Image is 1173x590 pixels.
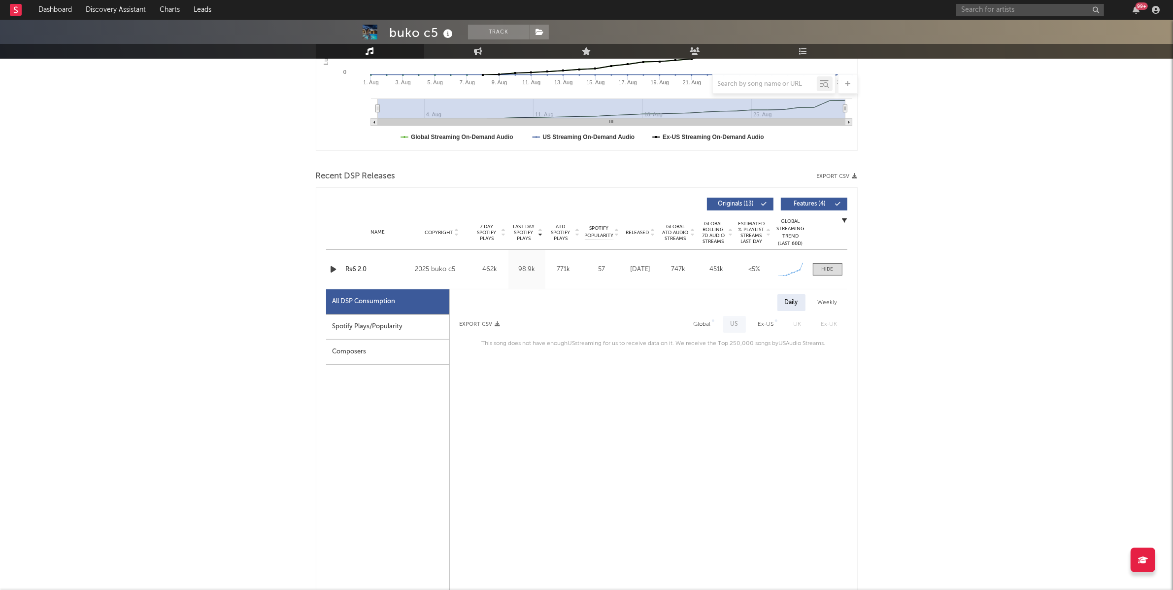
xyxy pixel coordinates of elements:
[663,134,764,140] text: Ex-US Streaming On-Demand Audio
[713,80,817,88] input: Search by song name or URL
[713,201,759,207] span: Originals ( 13 )
[624,265,657,275] div: [DATE]
[542,134,635,140] text: US Streaming On-Demand Audio
[787,201,833,207] span: Features ( 4 )
[468,25,530,39] button: Track
[817,174,858,179] button: Export CSV
[511,265,543,275] div: 98.9k
[700,265,733,275] div: 451k
[626,230,649,236] span: Released
[584,225,613,240] span: Spotify Popularity
[471,338,825,349] div: This song does not have enough US streaming for us to receive data on it. We receive the Top 250,...
[326,314,449,340] div: Spotify Plays/Popularity
[585,265,619,275] div: 57
[346,229,410,236] div: Name
[758,318,774,330] div: Ex-US
[956,4,1104,16] input: Search for artists
[343,69,346,75] text: 0
[694,318,711,330] div: Global
[707,198,773,210] button: Originals(13)
[474,224,500,242] span: 7 Day Spotify Plays
[346,265,410,275] a: Rs6 2.0
[390,25,456,41] div: buko c5
[425,230,453,236] span: Copyright
[662,265,695,275] div: 747k
[1136,2,1148,10] div: 99 +
[474,265,506,275] div: 462k
[781,198,847,210] button: Features(4)
[662,224,689,242] span: Global ATD Audio Streams
[415,264,469,276] div: 2025 buko c5
[777,294,805,311] div: Daily
[776,218,805,247] div: Global Streaming Trend (Last 60D)
[326,340,449,365] div: Composers
[322,2,329,65] text: Luminate Daily Streams
[333,296,396,308] div: All DSP Consumption
[548,265,580,275] div: 771k
[411,134,513,140] text: Global Streaming On-Demand Audio
[738,221,765,244] span: Estimated % Playlist Streams Last Day
[548,224,574,242] span: ATD Spotify Plays
[326,289,449,314] div: All DSP Consumption
[1133,6,1139,14] button: 99+
[511,224,537,242] span: Last Day Spotify Plays
[460,321,501,327] button: Export CSV
[700,221,727,244] span: Global Rolling 7D Audio Streams
[738,265,771,275] div: <5%
[810,294,845,311] div: Weekly
[316,171,396,182] span: Recent DSP Releases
